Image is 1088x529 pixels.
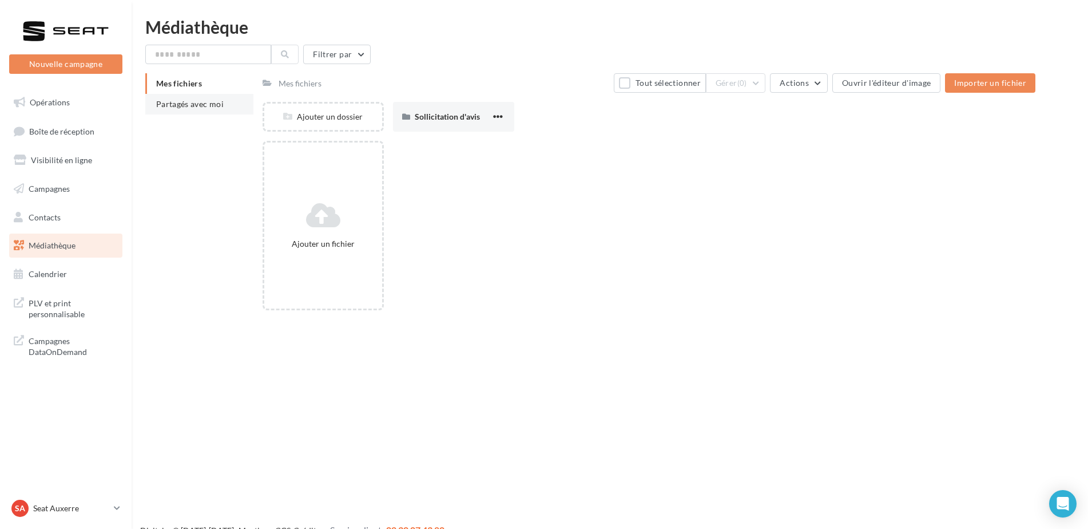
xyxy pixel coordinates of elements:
a: Médiathèque [7,234,125,258]
span: Sollicitation d'avis [415,112,480,121]
a: PLV et print personnalisable [7,291,125,325]
a: SA Seat Auxerre [9,498,122,519]
a: Opérations [7,90,125,115]
div: Mes fichiers [279,78,321,89]
span: Importer un fichier [954,78,1026,88]
div: Médiathèque [145,18,1074,35]
span: Actions [780,78,808,88]
span: (0) [737,78,747,88]
span: Visibilité en ligne [31,155,92,165]
span: Contacts [29,212,61,222]
button: Gérer(0) [706,73,766,93]
span: SA [15,503,25,514]
button: Tout sélectionner [614,73,705,93]
button: Importer un fichier [945,73,1035,93]
span: PLV et print personnalisable [29,295,118,320]
span: Campagnes [29,184,70,194]
span: Mes fichiers [156,78,202,88]
span: Campagnes DataOnDemand [29,333,118,358]
a: Visibilité en ligne [7,148,125,172]
button: Nouvelle campagne [9,54,122,74]
button: Filtrer par [303,45,371,64]
span: Calendrier [29,269,67,279]
div: Ajouter un fichier [269,238,378,250]
a: Campagnes DataOnDemand [7,329,125,362]
span: Médiathèque [29,240,76,250]
a: Contacts [7,206,125,230]
a: Campagnes [7,177,125,201]
span: Partagés avec moi [156,99,224,109]
span: Boîte de réception [29,126,94,136]
button: Ouvrir l'éditeur d'image [832,73,940,93]
a: Boîte de réception [7,119,125,144]
a: Calendrier [7,262,125,286]
div: Open Intercom Messenger [1049,490,1077,518]
span: Opérations [30,97,70,107]
p: Seat Auxerre [33,503,109,514]
div: Ajouter un dossier [264,111,382,123]
button: Actions [770,73,827,93]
